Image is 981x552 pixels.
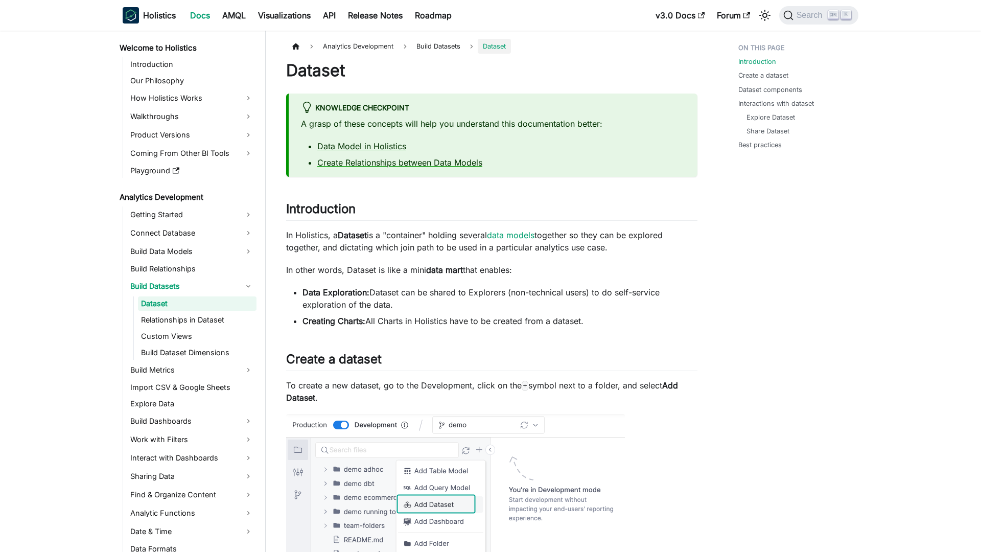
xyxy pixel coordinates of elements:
a: Work with Filters [127,431,256,448]
a: HolisticsHolistics [123,7,176,24]
a: Date & Time [127,523,256,540]
span: Search [793,11,829,20]
a: data models [487,230,534,240]
a: Analytic Functions [127,505,256,521]
h1: Dataset [286,60,697,81]
a: Interact with Dashboards [127,450,256,466]
a: Dataset components [738,85,802,95]
a: Import CSV & Google Sheets [127,380,256,395]
a: Introduction [127,57,256,72]
a: Docs [184,7,216,24]
kbd: K [841,10,851,19]
a: Build Datasets [127,278,256,294]
a: Interactions with dataset [738,99,814,108]
p: In Holistics, a is a "container" holding several together so they can be explored together, and d... [286,229,697,254]
a: Introduction [738,57,776,66]
a: Visualizations [252,7,317,24]
li: All Charts in Holistics have to be created from a dataset. [302,315,697,327]
strong: Dataset [338,230,367,240]
span: Build Datasets [411,39,465,54]
a: Connect Database [127,225,256,241]
a: Best practices [738,140,782,150]
p: In other words, Dataset is like a mini that enables: [286,264,697,276]
b: Holistics [143,9,176,21]
h2: Create a dataset [286,352,697,371]
a: Explore Dataset [746,112,795,122]
a: Sharing Data [127,468,256,485]
a: Home page [286,39,306,54]
a: Getting Started [127,206,256,223]
a: Welcome to Holistics [116,41,256,55]
a: Analytics Development [116,190,256,204]
a: Walkthroughs [127,108,256,125]
a: Share Dataset [746,126,789,136]
a: Build Metrics [127,362,256,378]
h2: Introduction [286,201,697,221]
div: Knowledge Checkpoint [301,102,685,115]
nav: Docs sidebar [112,31,266,552]
a: Relationships in Dataset [138,313,256,327]
a: Create Relationships between Data Models [317,157,482,168]
a: Find & Organize Content [127,487,256,503]
p: A grasp of these concepts will help you understand this documentation better: [301,118,685,130]
strong: Creating Charts: [302,316,365,326]
nav: Breadcrumbs [286,39,697,54]
button: Search (Ctrl+K) [779,6,858,25]
a: Create a dataset [738,71,788,80]
a: Build Dashboards [127,413,256,429]
a: Dataset [138,296,256,311]
a: Product Versions [127,127,256,143]
strong: Data Exploration: [302,287,369,297]
a: Build Relationships [127,262,256,276]
a: AMQL [216,7,252,24]
span: Analytics Development [318,39,399,54]
a: Roadmap [409,7,458,24]
a: Custom Views [138,329,256,343]
a: Build Dataset Dimensions [138,346,256,360]
a: Release Notes [342,7,409,24]
a: API [317,7,342,24]
a: Explore Data [127,397,256,411]
button: Switch between dark and light mode (currently light mode) [757,7,773,24]
p: To create a new dataset, go to the Development, click on the symbol next to a folder, and select . [286,379,697,404]
a: Data Model in Holistics [317,141,406,151]
a: How Holistics Works [127,90,256,106]
a: Coming From Other BI Tools [127,145,256,162]
strong: data mart [426,265,463,275]
a: Playground [127,164,256,178]
a: Forum [711,7,756,24]
span: Dataset [478,39,511,54]
a: Our Philosophy [127,74,256,88]
img: Holistics [123,7,139,24]
code: + [522,381,528,391]
a: v3.0 Docs [649,7,711,24]
li: Dataset can be shared to Explorers (non-technical users) to do self-service exploration of the data. [302,286,697,311]
a: Build Data Models [127,243,256,260]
